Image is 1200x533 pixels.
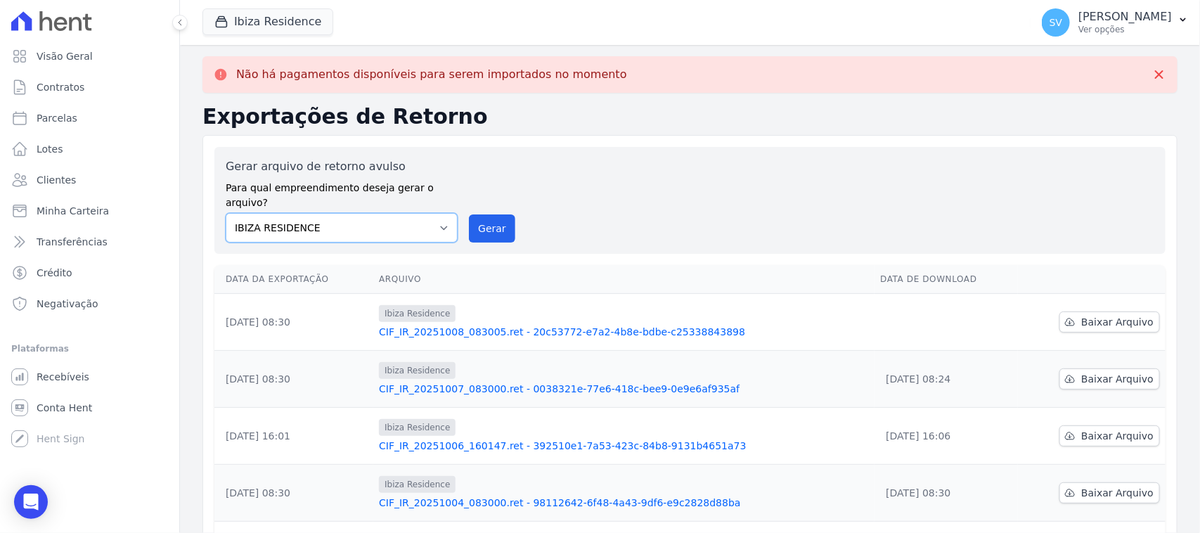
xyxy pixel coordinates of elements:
span: Negativação [37,297,98,311]
a: Baixar Arquivo [1059,482,1160,503]
a: Baixar Arquivo [1059,425,1160,447]
button: Gerar [469,214,515,243]
span: Recebíveis [37,370,89,384]
span: Ibiza Residence [379,362,456,379]
td: [DATE] 08:30 [214,465,373,522]
button: Ibiza Residence [202,8,333,35]
p: Não há pagamentos disponíveis para serem importados no momento [236,68,627,82]
span: Baixar Arquivo [1081,315,1154,329]
td: [DATE] 16:01 [214,408,373,465]
td: [DATE] 08:24 [875,351,1017,408]
span: Minha Carteira [37,204,109,218]
a: CIF_IR_20251004_083000.ret - 98112642-6f48-4a43-9df6-e9c2828d88ba [379,496,869,510]
label: Para qual empreendimento deseja gerar o arquivo? [226,175,458,210]
a: Crédito [6,259,174,287]
a: CIF_IR_20251008_083005.ret - 20c53772-e7a2-4b8e-bdbe-c25338843898 [379,325,869,339]
span: Baixar Arquivo [1081,486,1154,500]
span: Lotes [37,142,63,156]
span: Transferências [37,235,108,249]
span: Baixar Arquivo [1081,429,1154,443]
th: Arquivo [373,265,875,294]
span: Ibiza Residence [379,476,456,493]
a: Baixar Arquivo [1059,368,1160,390]
a: Parcelas [6,104,174,132]
td: [DATE] 16:06 [875,408,1017,465]
span: Conta Hent [37,401,92,415]
span: Baixar Arquivo [1081,372,1154,386]
button: SV [PERSON_NAME] Ver opções [1031,3,1200,42]
a: Conta Hent [6,394,174,422]
th: Data da Exportação [214,265,373,294]
p: [PERSON_NAME] [1078,10,1172,24]
a: Clientes [6,166,174,194]
span: Clientes [37,173,76,187]
span: Visão Geral [37,49,93,63]
a: Lotes [6,135,174,163]
a: Minha Carteira [6,197,174,225]
a: Negativação [6,290,174,318]
a: Transferências [6,228,174,256]
a: Recebíveis [6,363,174,391]
a: Contratos [6,73,174,101]
span: SV [1050,18,1062,27]
div: Open Intercom Messenger [14,485,48,519]
p: Ver opções [1078,24,1172,35]
td: [DATE] 08:30 [875,465,1017,522]
label: Gerar arquivo de retorno avulso [226,158,458,175]
span: Ibiza Residence [379,305,456,322]
a: CIF_IR_20251007_083000.ret - 0038321e-77e6-418c-bee9-0e9e6af935af [379,382,869,396]
span: Crédito [37,266,72,280]
th: Data de Download [875,265,1017,294]
span: Parcelas [37,111,77,125]
a: CIF_IR_20251006_160147.ret - 392510e1-7a53-423c-84b8-9131b4651a73 [379,439,869,453]
h2: Exportações de Retorno [202,104,1178,129]
td: [DATE] 08:30 [214,294,373,351]
a: Visão Geral [6,42,174,70]
td: [DATE] 08:30 [214,351,373,408]
span: Ibiza Residence [379,419,456,436]
span: Contratos [37,80,84,94]
div: Plataformas [11,340,168,357]
a: Baixar Arquivo [1059,312,1160,333]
